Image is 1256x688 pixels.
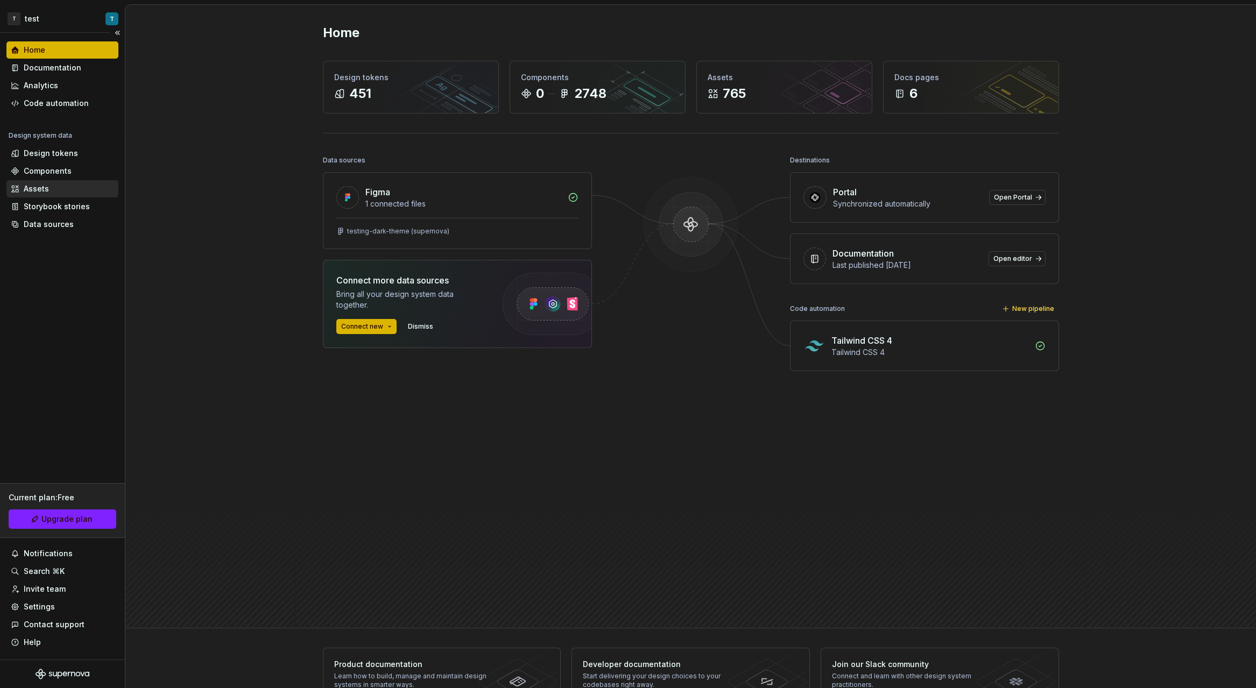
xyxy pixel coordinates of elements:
div: 765 [723,85,746,102]
a: Open editor [989,251,1046,266]
button: Connect new [336,319,397,334]
div: T [110,15,114,23]
div: 0 [536,85,544,102]
span: Open editor [993,254,1032,263]
div: Design tokens [24,148,78,159]
a: Open Portal [989,190,1046,205]
div: Product documentation [334,659,491,670]
div: Destinations [790,153,830,168]
div: Search ⌘K [24,566,65,577]
div: Home [24,45,45,55]
a: Components [6,162,118,180]
a: Home [6,41,118,59]
button: Dismiss [403,319,438,334]
div: Bring all your design system data together. [336,289,482,310]
div: Tailwind CSS 4 [831,347,1028,358]
div: Invite team [24,584,66,594]
div: Current plan : Free [9,492,116,503]
div: 2748 [574,85,606,102]
div: Design system data [9,131,72,140]
div: Docs pages [894,72,1048,83]
button: New pipeline [999,301,1059,316]
div: Connect more data sources [336,274,482,287]
div: Design tokens [334,72,488,83]
div: Synchronized automatically [833,198,983,209]
div: Join our Slack community [832,659,989,670]
button: TtestT [2,7,123,30]
button: Upgrade plan [9,509,116,529]
a: Assets [6,180,118,197]
a: Analytics [6,77,118,94]
button: Contact support [6,616,118,633]
div: 6 [909,85,918,102]
div: Developer documentation [583,659,739,670]
div: Code automation [790,301,845,316]
h2: Home [323,24,359,41]
button: Help [6,634,118,651]
span: Dismiss [408,322,433,331]
div: Notifications [24,548,73,559]
a: Code automation [6,95,118,112]
div: Tailwind CSS 4 [831,334,892,347]
a: Components02748 [510,61,686,114]
div: Assets [24,183,49,194]
a: Design tokens451 [323,61,499,114]
div: Contact support [24,619,84,630]
div: Data sources [323,153,365,168]
svg: Supernova Logo [36,669,89,679]
a: Storybook stories [6,198,118,215]
span: Connect new [341,322,383,331]
span: Open Portal [994,193,1032,202]
a: Design tokens [6,145,118,162]
div: Components [521,72,674,83]
div: Portal [833,186,857,198]
span: Upgrade plan [41,514,93,524]
div: Figma [365,186,390,198]
button: Notifications [6,545,118,562]
div: Analytics [24,80,58,91]
div: 1 connected files [365,198,561,209]
span: New pipeline [1012,304,1054,313]
div: Code automation [24,98,89,109]
div: Last published [DATE] [832,260,982,271]
a: Figma1 connected filestesting-dark-theme (supernova) [323,172,592,249]
a: Documentation [6,59,118,76]
button: Collapse sidebar [110,25,125,40]
a: Docs pages6 [883,61,1059,114]
div: Documentation [832,247,894,260]
a: Invite team [6,580,118,598]
div: testing-dark-theme (supernova) [347,227,449,236]
div: Data sources [24,219,74,230]
a: Data sources [6,216,118,233]
div: Settings [24,601,55,612]
button: Search ⌘K [6,563,118,580]
div: Help [24,637,41,648]
div: Documentation [24,62,81,73]
div: Storybook stories [24,201,90,212]
div: Components [24,166,72,176]
div: T [8,12,20,25]
a: Settings [6,598,118,615]
div: Assets [708,72,861,83]
div: 451 [349,85,371,102]
div: test [25,13,39,24]
a: Assets765 [696,61,872,114]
